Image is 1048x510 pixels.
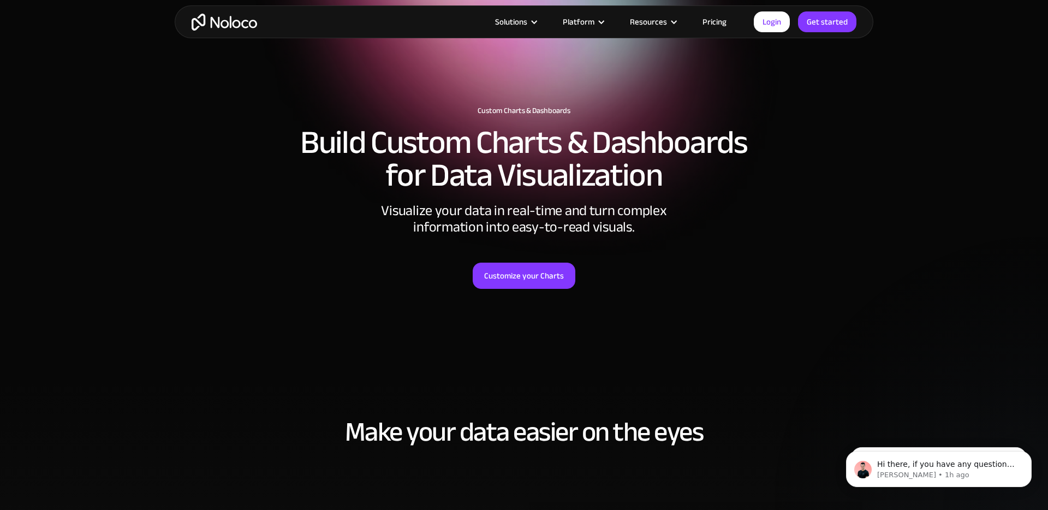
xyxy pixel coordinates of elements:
[192,14,257,31] a: home
[830,428,1048,505] iframe: Intercom notifications message
[689,15,740,29] a: Pricing
[186,126,862,192] h2: Build Custom Charts & Dashboards for Data Visualization
[360,203,688,235] div: Visualize your data in real-time and turn complex information into easy-to-read visuals.
[563,15,594,29] div: Platform
[630,15,667,29] div: Resources
[473,263,575,289] a: Customize your Charts
[186,106,862,115] h1: Custom Charts & Dashboards
[481,15,549,29] div: Solutions
[495,15,527,29] div: Solutions
[616,15,689,29] div: Resources
[549,15,616,29] div: Platform
[754,11,790,32] a: Login
[186,417,862,447] h2: Make your data easier on the eyes
[798,11,856,32] a: Get started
